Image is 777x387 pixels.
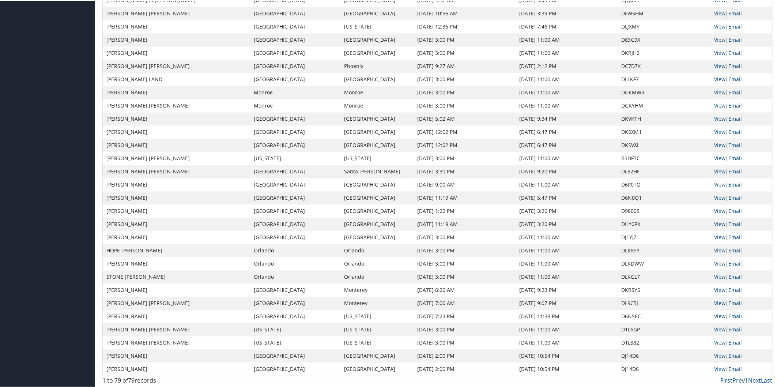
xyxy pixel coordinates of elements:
[711,335,772,349] td: |
[714,49,726,56] a: View
[103,33,250,46] td: [PERSON_NAME]
[103,164,250,177] td: [PERSON_NAME] [PERSON_NAME]
[340,59,414,72] td: Phoenix
[250,59,340,72] td: [GEOGRAPHIC_DATA]
[340,191,414,204] td: [GEOGRAPHIC_DATA]
[103,151,250,164] td: [PERSON_NAME] [PERSON_NAME]
[714,75,726,82] a: View
[516,230,618,243] td: [DATE] 11:00 AM
[714,154,726,161] a: View
[714,325,726,332] a: View
[414,204,516,217] td: [DATE] 1:22 PM
[414,112,516,125] td: [DATE] 5:02 AM
[714,246,726,253] a: View
[340,243,414,256] td: Orlando
[103,322,250,335] td: [PERSON_NAME] [PERSON_NAME]
[729,193,742,200] a: Email
[250,33,340,46] td: [GEOGRAPHIC_DATA]
[516,270,618,283] td: [DATE] 11:00 AM
[711,46,772,59] td: |
[711,72,772,85] td: |
[516,125,618,138] td: [DATE] 6:47 PM
[714,167,726,174] a: View
[414,283,516,296] td: [DATE] 6:20 AM
[250,72,340,85] td: [GEOGRAPHIC_DATA]
[250,151,340,164] td: [US_STATE]
[729,273,742,279] a: Email
[714,338,726,345] a: View
[711,85,772,98] td: |
[250,322,340,335] td: [US_STATE]
[729,49,742,56] a: Email
[711,151,772,164] td: |
[516,151,618,164] td: [DATE] 11:00 AM
[729,62,742,69] a: Email
[516,309,618,322] td: [DATE] 11:38 PM
[340,151,414,164] td: [US_STATE]
[516,296,618,309] td: [DATE] 9:07 PM
[516,164,618,177] td: [DATE] 9:20 PM
[711,33,772,46] td: |
[250,46,340,59] td: [GEOGRAPHIC_DATA]
[414,349,516,362] td: [DATE] 2:00 PM
[103,72,250,85] td: [PERSON_NAME] LAND
[711,349,772,362] td: |
[714,193,726,200] a: View
[516,59,618,72] td: [DATE] 2:12 PM
[714,62,726,69] a: View
[618,335,711,349] td: D1L882
[618,125,711,138] td: DKSXM1
[250,85,340,98] td: Monroe
[711,191,772,204] td: |
[516,72,618,85] td: [DATE] 11:00 AM
[516,191,618,204] td: [DATE] 5:47 PM
[729,167,742,174] a: Email
[414,362,516,375] td: [DATE] 2:00 PM
[711,243,772,256] td: |
[729,22,742,29] a: Email
[618,256,711,270] td: DLKDWW
[618,217,711,230] td: DHY0PX
[729,114,742,121] a: Email
[516,98,618,112] td: [DATE] 11:00 AM
[618,46,711,59] td: DKRJH2
[340,322,414,335] td: [US_STATE]
[250,230,340,243] td: [GEOGRAPHIC_DATA]
[714,35,726,42] a: View
[729,338,742,345] a: Email
[414,19,516,33] td: [DATE] 12:36 PM
[733,376,745,384] a: Prev
[711,164,772,177] td: |
[618,138,711,151] td: DKSVXL
[729,101,742,108] a: Email
[618,98,711,112] td: DGKYHM
[103,256,250,270] td: [PERSON_NAME]
[414,6,516,19] td: [DATE] 10:56 AM
[250,19,340,33] td: [GEOGRAPHIC_DATA]
[618,112,711,125] td: DKVKTH
[103,349,250,362] td: [PERSON_NAME]
[103,59,250,72] td: [PERSON_NAME] [PERSON_NAME]
[729,312,742,319] a: Email
[711,256,772,270] td: |
[414,33,516,46] td: [DATE] 3:00 PM
[618,6,711,19] td: DFW5HM
[340,270,414,283] td: Orlando
[250,204,340,217] td: [GEOGRAPHIC_DATA]
[250,296,340,309] td: [GEOGRAPHIC_DATA]
[516,177,618,191] td: [DATE] 11:00 AM
[340,349,414,362] td: [GEOGRAPHIC_DATA]
[618,59,711,72] td: DC7D7X
[714,114,726,121] a: View
[250,177,340,191] td: [GEOGRAPHIC_DATA]
[103,191,250,204] td: [PERSON_NAME]
[250,256,340,270] td: Orlando
[414,98,516,112] td: [DATE] 3:00 PM
[250,217,340,230] td: [GEOGRAPHIC_DATA]
[103,85,250,98] td: [PERSON_NAME]
[711,177,772,191] td: |
[729,180,742,187] a: Email
[340,85,414,98] td: Monroe
[103,283,250,296] td: [PERSON_NAME]
[340,138,414,151] td: [GEOGRAPHIC_DATA]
